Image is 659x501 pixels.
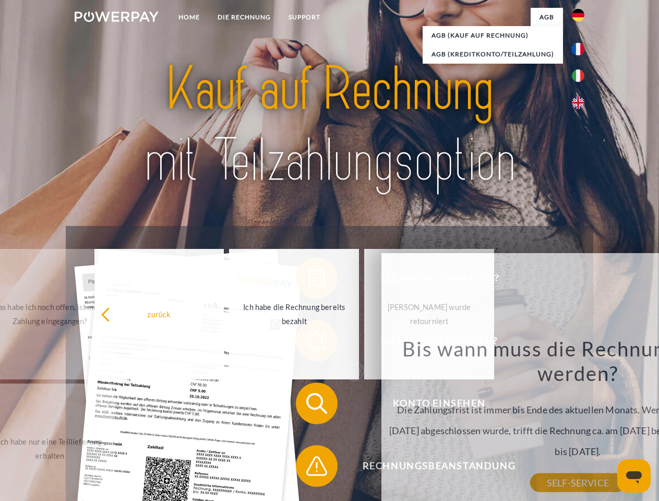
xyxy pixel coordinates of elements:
iframe: Schaltfläche zum Öffnen des Messaging-Fensters [617,459,651,493]
img: title-powerpay_de.svg [100,50,559,200]
img: qb_warning.svg [304,453,330,479]
img: en [572,97,584,109]
a: AGB (Kreditkonto/Teilzahlung) [423,45,563,64]
button: Konto einsehen [296,383,567,424]
img: it [572,69,584,82]
img: qb_search.svg [304,390,330,416]
a: Home [170,8,209,27]
img: de [572,9,584,21]
a: DIE RECHNUNG [209,8,280,27]
button: Rechnungsbeanstandung [296,445,567,487]
div: zurück [101,307,218,321]
div: Ich habe die Rechnung bereits bezahlt [235,300,353,328]
a: AGB (Kauf auf Rechnung) [423,26,563,45]
img: logo-powerpay-white.svg [75,11,159,22]
img: fr [572,43,584,55]
a: SUPPORT [280,8,329,27]
a: agb [531,8,563,27]
a: SELF-SERVICE [530,473,626,492]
